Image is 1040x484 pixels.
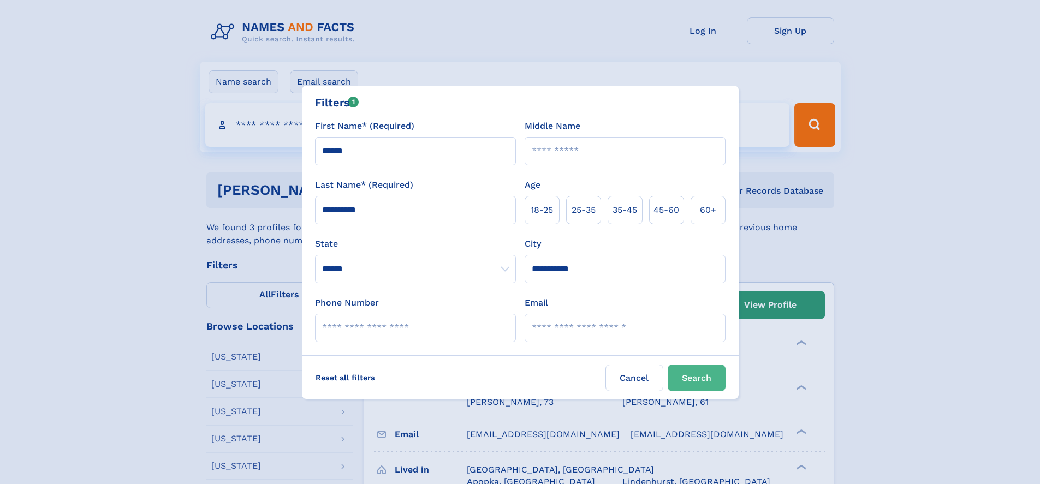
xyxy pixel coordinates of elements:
[315,94,359,111] div: Filters
[653,204,679,217] span: 45‑60
[700,204,716,217] span: 60+
[525,296,548,309] label: Email
[315,119,414,133] label: First Name* (Required)
[308,365,382,391] label: Reset all filters
[605,365,663,391] label: Cancel
[668,365,726,391] button: Search
[525,178,540,192] label: Age
[315,178,413,192] label: Last Name* (Required)
[613,204,637,217] span: 35‑45
[572,204,596,217] span: 25‑35
[315,296,379,309] label: Phone Number
[525,119,580,133] label: Middle Name
[315,237,516,250] label: State
[531,204,553,217] span: 18‑25
[525,237,541,250] label: City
